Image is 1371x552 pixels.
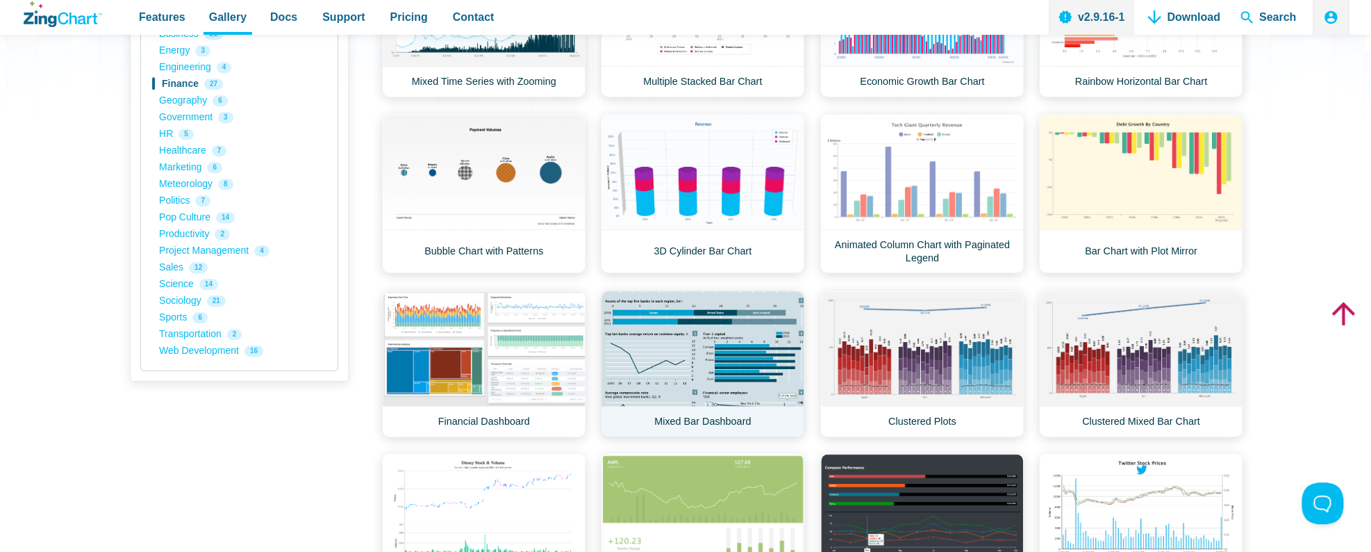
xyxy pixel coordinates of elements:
[24,1,102,27] a: ZingChart Logo. Click to return to the homepage
[270,8,297,26] span: Docs
[820,291,1024,437] a: Clustered Plots
[453,8,495,26] span: Contact
[139,8,185,26] span: Features
[382,114,585,273] a: Bubble Chart with Patterns
[1302,482,1343,524] iframe: Toggle Customer Support
[601,114,804,273] a: 3D Cylinder Bar Chart
[382,291,585,437] a: Financial Dashboard
[601,291,804,437] a: Mixed Bar Dashboard
[820,114,1024,273] a: Animated Column Chart with Paginated Legend
[322,8,365,26] span: Support
[209,8,247,26] span: Gallery
[390,8,427,26] span: Pricing
[1039,114,1243,273] a: Bar Chart with Plot Mirror
[1039,291,1243,437] a: Clustered Mixed Bar Chart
